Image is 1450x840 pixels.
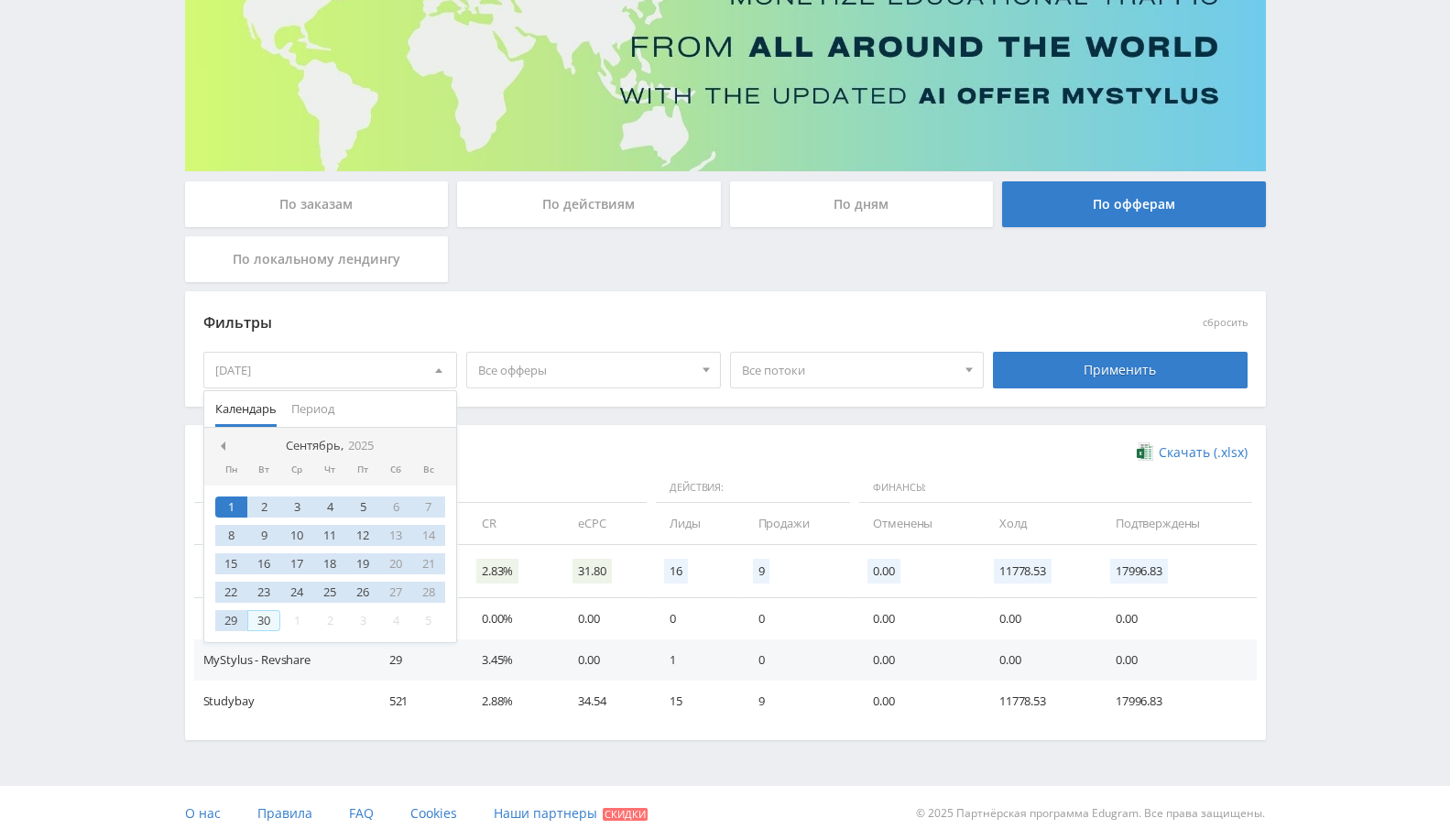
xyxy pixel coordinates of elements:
span: 16 [664,559,688,584]
div: 29 [215,610,248,631]
td: 0.00 [1097,598,1257,639]
div: По офферам [1002,181,1266,227]
td: Дата [194,503,371,544]
td: 0.00 [855,639,981,681]
td: Итого: [194,545,371,598]
div: 3 [346,610,379,631]
div: По локальному лендингу [185,236,449,282]
div: 24 [280,582,313,603]
div: Вт [247,464,280,475]
div: По дням [730,181,994,227]
div: 15 [215,553,248,574]
td: 0.00% [463,598,560,639]
div: 8 [215,525,248,546]
div: Сентябрь, [278,439,381,453]
td: 0.00 [560,639,651,681]
span: Скидки [603,808,648,821]
img: xlsx [1137,442,1152,461]
td: 15 [651,681,739,722]
div: 2 [247,496,280,518]
div: Фильтры [203,310,985,337]
td: Подтверждены [1097,503,1257,544]
div: 17 [280,553,313,574]
div: 6 [379,496,412,518]
div: 9 [247,525,280,546]
div: Пт [346,464,379,475]
div: 14 [412,525,445,546]
td: CR [463,503,560,544]
button: Период [284,391,342,427]
div: По заказам [185,181,449,227]
td: 521 [371,681,463,722]
span: О нас [185,804,221,822]
button: Календарь [208,391,284,427]
span: Правила [257,804,312,822]
td: 17996.83 [1097,681,1257,722]
div: 19 [346,553,379,574]
td: Лиды [651,503,739,544]
div: 4 [313,496,346,518]
i: 2025 [348,439,374,453]
div: 30 [247,610,280,631]
div: По действиям [457,181,721,227]
span: Cookies [410,804,457,822]
div: 4 [379,610,412,631]
td: 0.00 [855,681,981,722]
td: Отменены [855,503,981,544]
div: [DATE] [204,353,457,387]
div: 21 [412,553,445,574]
td: 29 [371,639,463,681]
div: 10 [280,525,313,546]
td: 0.00 [981,598,1097,639]
div: 27 [379,582,412,603]
div: 16 [247,553,280,574]
div: Применить [993,352,1248,388]
span: Наши партнеры [494,804,597,822]
span: Все офферы [478,353,692,387]
td: MyStylus - Revshare [194,639,371,681]
td: 3.45% [463,639,560,681]
div: Сб [379,464,412,475]
div: 26 [346,582,379,603]
span: Все потоки [742,353,956,387]
div: 3 [280,496,313,518]
div: 18 [313,553,346,574]
td: 0 [651,598,739,639]
span: FAQ [349,804,374,822]
span: Скачать (.xlsx) [1159,445,1248,460]
div: 7 [412,496,445,518]
span: 9 [753,559,770,584]
div: 23 [247,582,280,603]
td: 11778.53 [981,681,1097,722]
div: 11 [313,525,346,546]
div: 13 [379,525,412,546]
div: 2 [313,610,346,631]
td: eCPC [560,503,651,544]
td: 34.54 [560,681,651,722]
td: 0.00 [560,598,651,639]
td: 0.00 [1097,639,1257,681]
td: 1 [651,639,739,681]
div: 25 [313,582,346,603]
div: 22 [215,582,248,603]
div: 1 [215,496,248,518]
td: MyStylus [194,598,371,639]
span: 11778.53 [994,559,1052,584]
td: 0 [740,598,856,639]
button: сбросить [1203,317,1248,329]
span: Действия: [656,473,850,504]
span: 2.83% [476,559,518,584]
span: 17996.83 [1110,559,1168,584]
div: 12 [346,525,379,546]
span: 0.00 [867,559,899,584]
div: Вс [412,464,445,475]
div: Ср [280,464,313,475]
td: 9 [740,681,856,722]
td: Studybay [194,681,371,722]
span: Календарь [215,391,277,427]
div: Пн [215,464,248,475]
div: Чт [313,464,346,475]
div: 5 [412,610,445,631]
td: 0 [740,639,856,681]
td: 0.00 [981,639,1097,681]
